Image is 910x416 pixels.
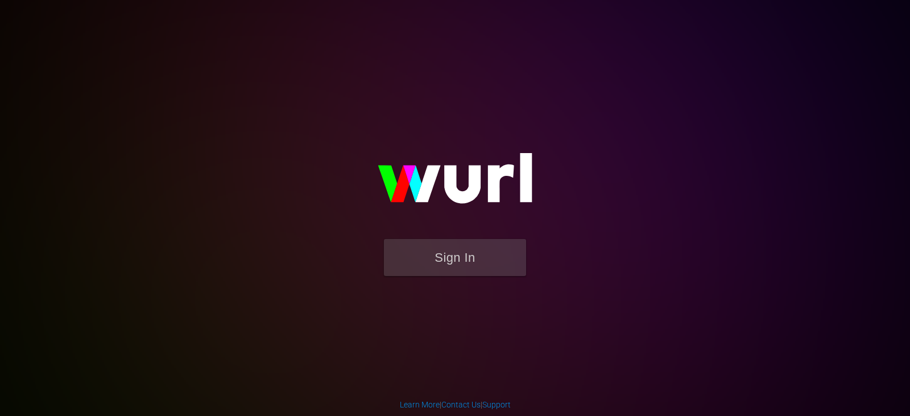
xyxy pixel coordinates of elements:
[400,400,440,409] a: Learn More
[341,129,569,239] img: wurl-logo-on-black-223613ac3d8ba8fe6dc639794a292ebdb59501304c7dfd60c99c58986ef67473.svg
[400,399,511,410] div: | |
[384,239,526,276] button: Sign In
[482,400,511,409] a: Support
[441,400,481,409] a: Contact Us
